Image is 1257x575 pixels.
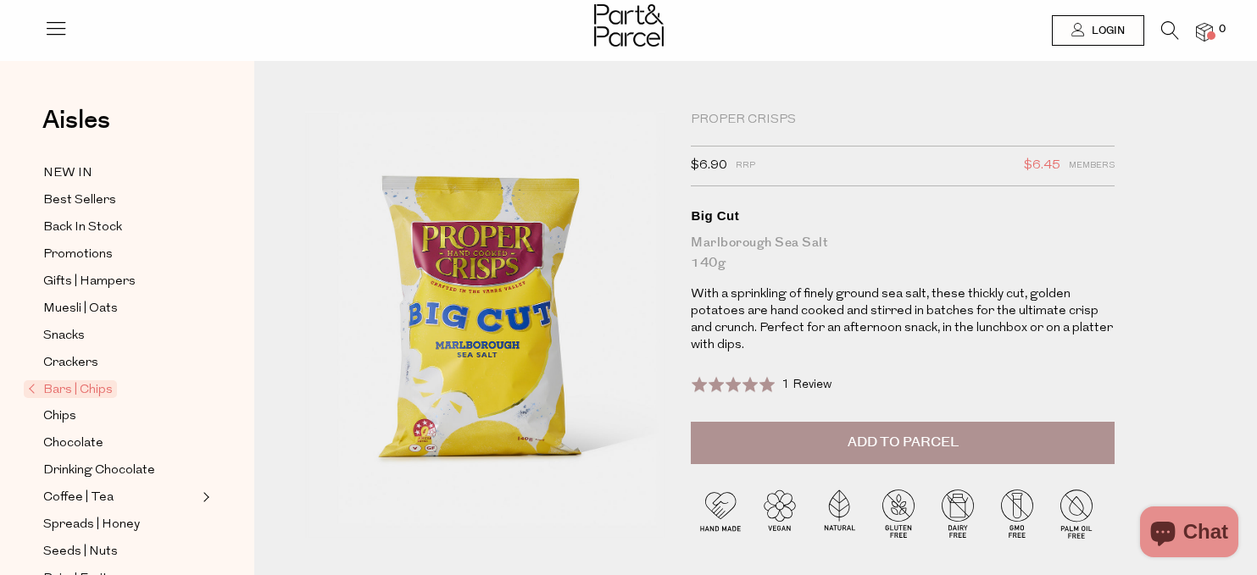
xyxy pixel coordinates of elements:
[691,422,1115,464] button: Add to Parcel
[736,155,755,177] span: RRP
[43,406,76,427] span: Chips
[928,484,987,543] img: P_P-ICONS-Live_Bec_V11_Dairy_Free.svg
[43,163,197,184] a: NEW IN
[43,190,197,211] a: Best Sellers
[42,102,110,139] span: Aisles
[43,406,197,427] a: Chips
[43,460,197,481] a: Drinking Chocolate
[750,484,809,543] img: P_P-ICONS-Live_Bec_V11_Vegan.svg
[43,541,197,562] a: Seeds | Nuts
[43,271,197,292] a: Gifts | Hampers
[43,326,85,346] span: Snacks
[869,484,928,543] img: P_P-ICONS-Live_Bec_V11_Gluten_Free.svg
[781,379,832,391] span: 1 Review
[691,233,1115,274] div: Marlborough Sea Salt 140g
[1069,155,1115,177] span: Members
[691,484,750,543] img: P_P-ICONS-Live_Bec_V11_Handmade.svg
[42,108,110,150] a: Aisles
[691,112,1115,129] div: Proper Crisps
[43,352,197,373] a: Crackers
[43,218,122,238] span: Back In Stock
[691,286,1115,354] p: With a sprinkling of finely ground sea salt, these thickly cut, golden potatoes are hand cooked a...
[43,245,113,265] span: Promotions
[43,542,118,562] span: Seeds | Nuts
[43,244,197,265] a: Promotions
[1047,484,1106,543] img: P_P-ICONS-Live_Bec_V11_Palm_Oil_Free.svg
[691,155,727,177] span: $6.90
[1135,506,1243,561] inbox-online-store-chat: Shopify online store chat
[43,461,155,481] span: Drinking Chocolate
[43,353,98,373] span: Crackers
[1052,15,1144,46] a: Login
[24,380,117,398] span: Bars | Chips
[198,487,210,507] button: Expand/Collapse Coffee | Tea
[43,515,140,535] span: Spreads | Honey
[1196,23,1213,41] a: 0
[1024,155,1060,177] span: $6.45
[987,484,1047,543] img: P_P-ICONS-Live_Bec_V11_GMO_Free.svg
[43,325,197,346] a: Snacks
[305,112,665,537] img: Big Cut
[43,217,197,238] a: Back In Stock
[594,4,664,47] img: Part&Parcel
[691,207,1115,224] div: Big Cut
[1215,22,1230,37] span: 0
[809,484,869,543] img: P_P-ICONS-Live_Bec_V11_Natural.svg
[43,191,116,211] span: Best Sellers
[43,514,197,535] a: Spreads | Honey
[43,272,136,292] span: Gifts | Hampers
[28,379,197,400] a: Bars | Chips
[43,298,197,319] a: Muesli | Oats
[43,487,197,508] a: Coffee | Tea
[43,163,92,184] span: NEW IN
[43,488,114,508] span: Coffee | Tea
[43,434,103,454] span: Chocolate
[43,299,118,319] span: Muesli | Oats
[1087,24,1125,38] span: Login
[43,433,197,454] a: Chocolate
[848,433,959,452] span: Add to Parcel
